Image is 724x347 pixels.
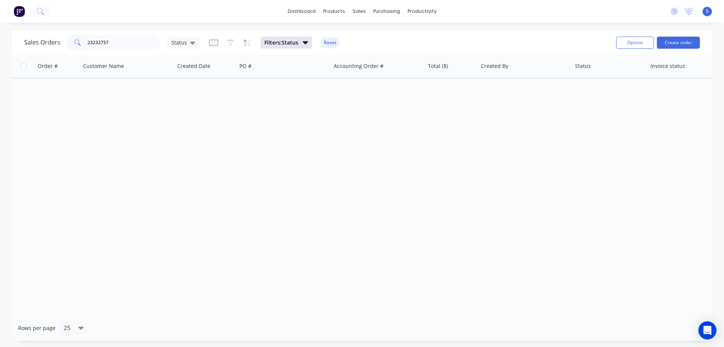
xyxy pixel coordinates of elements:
img: Factory [14,6,25,17]
h1: Sales Orders [24,39,60,46]
div: Created Date [177,62,210,70]
div: Open Intercom Messenger [698,321,716,339]
div: Invoice status [650,62,685,70]
div: purchasing [370,6,404,17]
button: Reset [321,37,339,48]
div: Status [575,62,591,70]
div: products [319,6,349,17]
span: Rows per page [18,324,55,332]
span: Status [171,39,187,46]
div: sales [349,6,370,17]
a: dashboard [284,6,319,17]
div: productivity [404,6,440,17]
div: Accounting Order # [334,62,383,70]
div: Order # [38,62,58,70]
button: Filters:Status [261,37,312,49]
input: Search... [87,35,161,50]
div: Customer Name [83,62,124,70]
div: Total ($) [428,62,448,70]
div: Created By [481,62,508,70]
button: Options [616,37,654,49]
button: Create order [657,37,700,49]
span: Filters: Status [264,39,298,46]
div: PO # [239,62,252,70]
span: S [706,8,709,15]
